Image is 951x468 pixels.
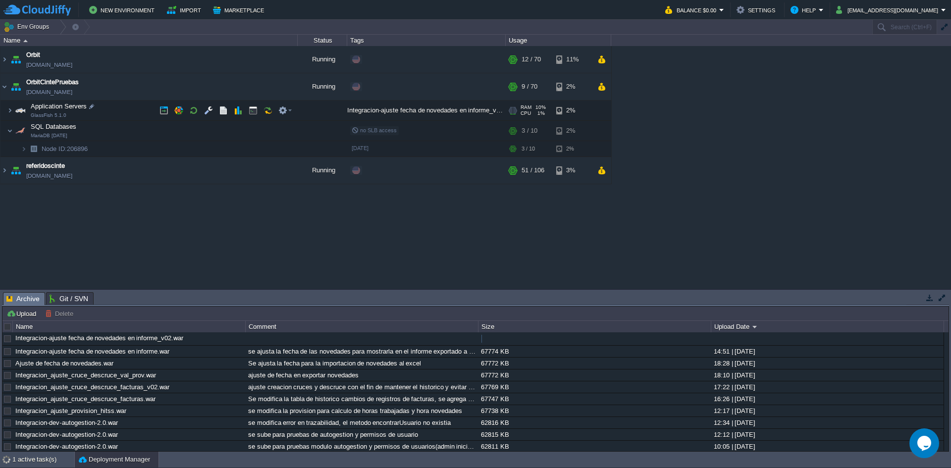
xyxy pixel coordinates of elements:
img: CloudJiffy [3,4,71,16]
span: Archive [6,293,40,305]
span: RAM [521,104,531,110]
span: SQL Databases [30,122,78,131]
div: 3% [556,157,588,184]
img: AMDAwAAAACH5BAEAAAAALAAAAAABAAEAAAICRAEAOw== [9,73,23,100]
a: Integracion_ajuste_cruce_descruce_facturas_v02.war [15,383,169,391]
div: se sube para pruebas modulo autogestion y permisos de usuarios(admin inicialmente) [246,441,477,452]
button: Marketplace [213,4,267,16]
img: AMDAwAAAACH5BAEAAAAALAAAAAABAAEAAAICRAEAOw== [21,141,27,156]
div: 18:28 | [DATE] [711,358,943,369]
div: Status [298,35,347,46]
div: se modifica la provision para calculo de horas trabajadas y hora novedades [246,405,477,416]
img: AMDAwAAAACH5BAEAAAAALAAAAAABAAEAAAICRAEAOw== [7,101,13,120]
img: AMDAwAAAACH5BAEAAAAALAAAAAABAAEAAAICRAEAOw== [13,121,27,141]
span: CPU [521,110,531,116]
div: Running [298,73,347,100]
div: 67772 KB [478,369,710,381]
div: Tags [348,35,505,46]
div: 2% [556,141,588,156]
div: Running [298,46,347,73]
a: [DOMAIN_NAME] [26,171,72,181]
span: Application Servers [30,102,88,110]
div: 14:51 | [DATE] [711,346,943,357]
button: Settings [737,4,778,16]
img: AMDAwAAAACH5BAEAAAAALAAAAAABAAEAAAICRAEAOw== [0,73,8,100]
iframe: chat widget [909,428,941,458]
img: AMDAwAAAACH5BAEAAAAALAAAAAABAAEAAAICRAEAOw== [23,40,28,42]
div: 12:17 | [DATE] [711,405,943,416]
span: 206896 [41,145,89,153]
a: Integracion_ajuste_cruce_descruce_val_prov.war [15,371,156,379]
div: 9 / 70 [522,73,537,100]
div: 3 / 10 [522,141,535,156]
a: [DOMAIN_NAME] [26,60,72,70]
img: AMDAwAAAACH5BAEAAAAALAAAAAABAAEAAAICRAEAOw== [9,46,23,73]
div: Se modifica la tabla de historico cambios de registros de facturas, se agrega el maestro estados ... [246,393,477,405]
button: [EMAIL_ADDRESS][DOMAIN_NAME] [836,4,941,16]
div: 51 / 106 [522,157,544,184]
a: Integracion_ajuste_cruce_descruce_facturas.war [15,395,156,403]
span: OrbitCintePruebas [26,77,79,87]
a: Application ServersGlassFish 5.1.0 [30,103,88,110]
div: Integracion-ajuste fecha de novedades en informe_v02.war [347,101,506,120]
div: 1 active task(s) [12,452,74,468]
a: Integracion-dev-autogestion-2.0.war [15,443,118,450]
button: Env Groups [3,20,53,34]
div: 10:05 | [DATE] [711,441,943,452]
div: 67769 KB [478,381,710,393]
span: no SLB access [352,127,397,133]
div: 2% [556,101,588,120]
span: [DATE] [352,145,369,151]
div: 11% [556,46,588,73]
div: 2% [556,121,588,141]
span: Git / SVN [50,293,88,305]
div: Upload Date [712,321,944,332]
button: Delete [45,309,76,318]
a: Integracion-dev-autogestion-2.0.war [15,419,118,426]
a: SQL DatabasesMariaDB [DATE] [30,123,78,130]
div: Comment [246,321,478,332]
img: AMDAwAAAACH5BAEAAAAALAAAAAABAAEAAAICRAEAOw== [27,141,41,156]
div: Usage [506,35,611,46]
span: 1% [535,110,545,116]
button: Help [791,4,819,16]
div: 12:34 | [DATE] [711,417,943,428]
div: 12 / 70 [522,46,541,73]
div: ajuste de fecha en exportar novedades [246,369,477,381]
a: Integracion_ajuste_provision_hitss.war [15,407,126,415]
div: 62811 KB [478,441,710,452]
span: Node ID: [42,145,67,153]
a: referidoscinte [26,161,65,171]
div: se ajusta la fecha de las novedades para mostrarla en el informe exportado a excel. [246,346,477,357]
button: New Environment [89,4,158,16]
div: 67747 KB [478,393,710,405]
a: Integracion-dev-autogestion-2.0.war [15,431,118,438]
button: Balance $0.00 [665,4,719,16]
button: Upload [6,309,39,318]
div: Se ajusta la fecha para la importacion de novedades al excel [246,358,477,369]
img: AMDAwAAAACH5BAEAAAAALAAAAAABAAEAAAICRAEAOw== [13,101,27,120]
div: ajuste creacion cruces y descruce con el fin de mantener el historico y evitar recalculos en line... [246,381,477,393]
div: 18:10 | [DATE] [711,369,943,381]
div: Running [298,157,347,184]
div: Integracion-ajuste fecha de novedades en informe_v02.war [13,332,245,344]
span: MariaDB [DATE] [31,133,67,139]
div: 12:12 | [DATE] [711,429,943,440]
span: 10% [535,104,546,110]
img: AMDAwAAAACH5BAEAAAAALAAAAAABAAEAAAICRAEAOw== [7,121,13,141]
div: 16:26 | [DATE] [711,393,943,405]
div: Name [13,321,245,332]
div: Size [479,321,711,332]
button: Import [167,4,204,16]
div: 17:22 | [DATE] [711,381,943,393]
span: Orbit [26,50,40,60]
span: GlassFish 5.1.0 [31,112,66,118]
div: se sube para pruebas de autogestion y permisos de usuario [246,429,477,440]
div: 67772 KB [478,358,710,369]
div: 2% [556,73,588,100]
img: AMDAwAAAACH5BAEAAAAALAAAAAABAAEAAAICRAEAOw== [0,46,8,73]
a: [DOMAIN_NAME] [26,87,72,97]
div: 67774 KB [478,346,710,357]
div: 62815 KB [478,429,710,440]
div: 67738 KB [478,405,710,416]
